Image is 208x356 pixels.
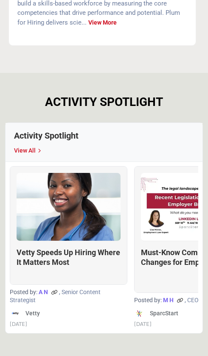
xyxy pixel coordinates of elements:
[14,129,79,142] h3: Activity Spotlight
[10,288,127,305] p: Posted by:
[163,297,174,304] strong: M H
[10,321,27,327] span: [DATE]
[185,297,199,304] span: , CEO
[10,308,20,319] img: Vetty
[134,308,145,319] img: SparcStart
[39,289,48,295] strong: A N
[134,321,152,327] span: [DATE]
[45,95,163,109] h2: ACTIVITY SPOTLIGHT
[82,19,87,26] span: ...
[14,146,41,155] a: View All
[17,173,121,241] img: Vetty Speeds Up Hiring Where It Matters Most
[162,297,175,304] a: M H
[37,289,49,295] a: A N
[10,289,101,304] span: , Senior Content Strategist
[10,308,127,319] a: Vetty
[17,248,120,267] a: Vetty Speeds Up Hiring Where It Matters Most
[88,19,117,26] a: View More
